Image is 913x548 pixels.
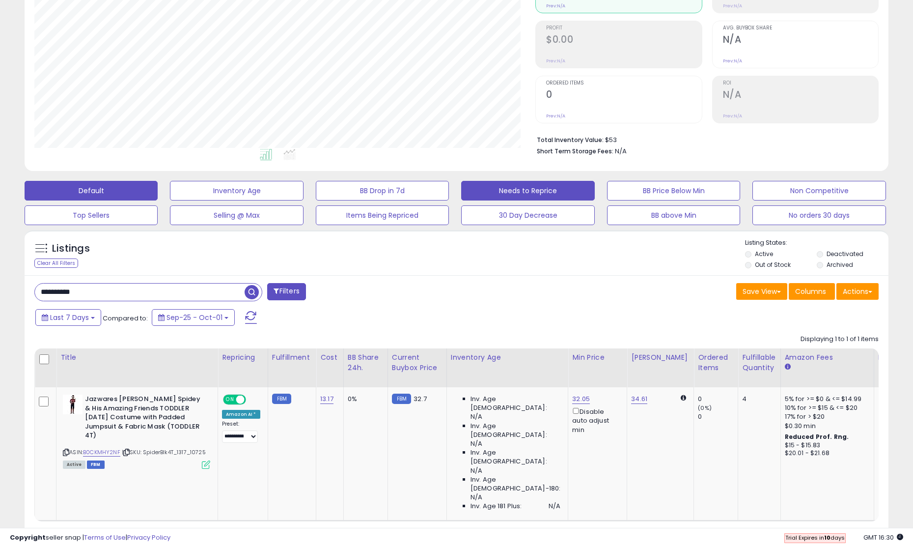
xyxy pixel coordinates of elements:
[785,449,866,458] div: $20.01 - $21.68
[170,181,303,201] button: Inventory Age
[827,260,853,269] label: Archived
[87,461,105,469] span: FBM
[25,205,158,225] button: Top Sellers
[723,34,878,47] h2: N/A
[267,283,305,300] button: Filters
[698,412,738,421] div: 0
[785,433,849,441] b: Reduced Prof. Rng.
[470,448,560,466] span: Inv. Age [DEMOGRAPHIC_DATA]:
[35,309,101,326] button: Last 7 Days
[745,238,888,248] p: Listing States:
[60,352,214,363] div: Title
[789,283,835,300] button: Columns
[801,335,879,344] div: Displaying 1 to 1 of 1 items
[785,404,866,412] div: 10% for >= $15 & <= $20
[122,448,206,456] span: | SKU: SpiderBlk4T_1317_10725
[795,287,826,296] span: Columns
[63,395,210,467] div: ASIN:
[470,412,482,421] span: N/A
[10,533,170,543] div: seller snap | |
[755,250,773,258] label: Active
[785,352,870,363] div: Amazon Fees
[245,396,260,404] span: OFF
[316,181,449,201] button: BB Drop in 7d
[827,250,863,258] label: Deactivated
[63,461,85,469] span: All listings currently available for purchase on Amazon
[698,352,734,373] div: Ordered Items
[85,395,204,443] b: Jazwares [PERSON_NAME] Spidey & His Amazing Friends TODDLER [DATE] Costume with Padded Jumpsuit &...
[546,26,701,31] span: Profit
[320,394,333,404] a: 13.17
[736,283,787,300] button: Save View
[607,181,740,201] button: BB Price Below Min
[470,502,522,511] span: Inv. Age 181 Plus:
[537,136,604,144] b: Total Inventory Value:
[546,89,701,102] h2: 0
[83,448,120,457] a: B0CKMHY2NF
[723,89,878,102] h2: N/A
[348,352,384,373] div: BB Share 24h.
[84,533,126,542] a: Terms of Use
[470,422,560,439] span: Inv. Age [DEMOGRAPHIC_DATA]:
[451,352,564,363] div: Inventory Age
[723,113,742,119] small: Prev: N/A
[572,406,619,434] div: Disable auto adjust min
[698,404,712,412] small: (0%)
[52,242,90,256] h5: Listings
[470,439,482,448] span: N/A
[166,313,222,322] span: Sep-25 - Oct-01
[224,396,236,404] span: ON
[25,181,158,201] button: Default
[392,352,443,373] div: Current Buybox Price
[824,534,830,542] b: 10
[863,533,903,542] span: 2025-10-9 16:30 GMT
[34,259,78,268] div: Clear All Filters
[723,3,742,9] small: Prev: N/A
[549,502,560,511] span: N/A
[170,205,303,225] button: Selling @ Max
[723,26,878,31] span: Avg. Buybox Share
[742,395,773,404] div: 4
[836,283,879,300] button: Actions
[615,146,627,156] span: N/A
[272,352,312,363] div: Fulfillment
[348,395,380,404] div: 0%
[470,466,482,475] span: N/A
[546,34,701,47] h2: $0.00
[50,313,89,322] span: Last 7 Days
[152,309,235,326] button: Sep-25 - Oct-01
[785,534,845,542] span: Trial Expires in days
[607,205,740,225] button: BB above Min
[461,181,594,201] button: Needs to Reprice
[546,3,565,9] small: Prev: N/A
[785,441,866,450] div: $15 - $15.83
[546,113,565,119] small: Prev: N/A
[392,394,411,404] small: FBM
[742,352,776,373] div: Fulfillable Quantity
[316,205,449,225] button: Items Being Repriced
[546,81,701,86] span: Ordered Items
[698,395,738,404] div: 0
[785,395,866,404] div: 5% for >= $0 & <= $14.99
[723,58,742,64] small: Prev: N/A
[63,395,83,414] img: 318GTP0etaL._SL40_.jpg
[752,181,885,201] button: Non Competitive
[572,394,590,404] a: 32.05
[755,260,791,269] label: Out of Stock
[537,133,871,145] li: $53
[222,352,264,363] div: Repricing
[272,394,291,404] small: FBM
[631,394,647,404] a: 34.61
[470,395,560,412] span: Inv. Age [DEMOGRAPHIC_DATA]:
[631,352,690,363] div: [PERSON_NAME]
[222,421,260,443] div: Preset:
[103,314,148,323] span: Compared to:
[414,394,427,404] span: 32.7
[785,363,791,372] small: Amazon Fees.
[320,352,339,363] div: Cost
[470,493,482,502] span: N/A
[461,205,594,225] button: 30 Day Decrease
[470,475,560,493] span: Inv. Age [DEMOGRAPHIC_DATA]-180:
[10,533,46,542] strong: Copyright
[723,81,878,86] span: ROI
